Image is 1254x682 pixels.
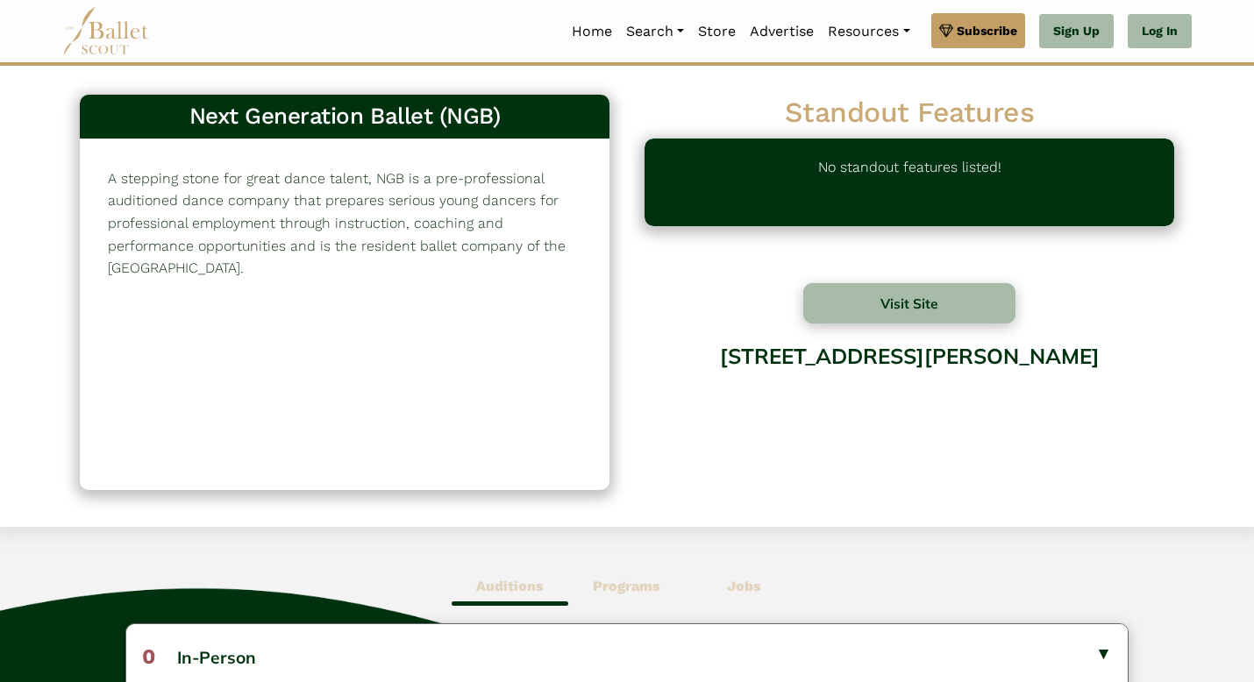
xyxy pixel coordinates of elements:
[476,578,544,594] b: Auditions
[142,644,155,669] span: 0
[94,102,595,131] h3: Next Generation Ballet (NGB)
[931,13,1025,48] a: Subscribe
[821,13,916,50] a: Resources
[743,13,821,50] a: Advertise
[619,13,691,50] a: Search
[1039,14,1114,49] a: Sign Up
[645,95,1174,131] h2: Standout Features
[818,156,1001,209] p: No standout features listed!
[108,167,581,280] p: A stepping stone for great dance talent, NGB is a pre-professional auditioned dance company that ...
[593,578,660,594] b: Programs
[957,21,1017,40] span: Subscribe
[565,13,619,50] a: Home
[803,283,1015,323] button: Visit Site
[645,330,1174,472] div: [STREET_ADDRESS][PERSON_NAME]
[691,13,743,50] a: Store
[939,21,953,40] img: gem.svg
[1128,14,1192,49] a: Log In
[727,578,761,594] b: Jobs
